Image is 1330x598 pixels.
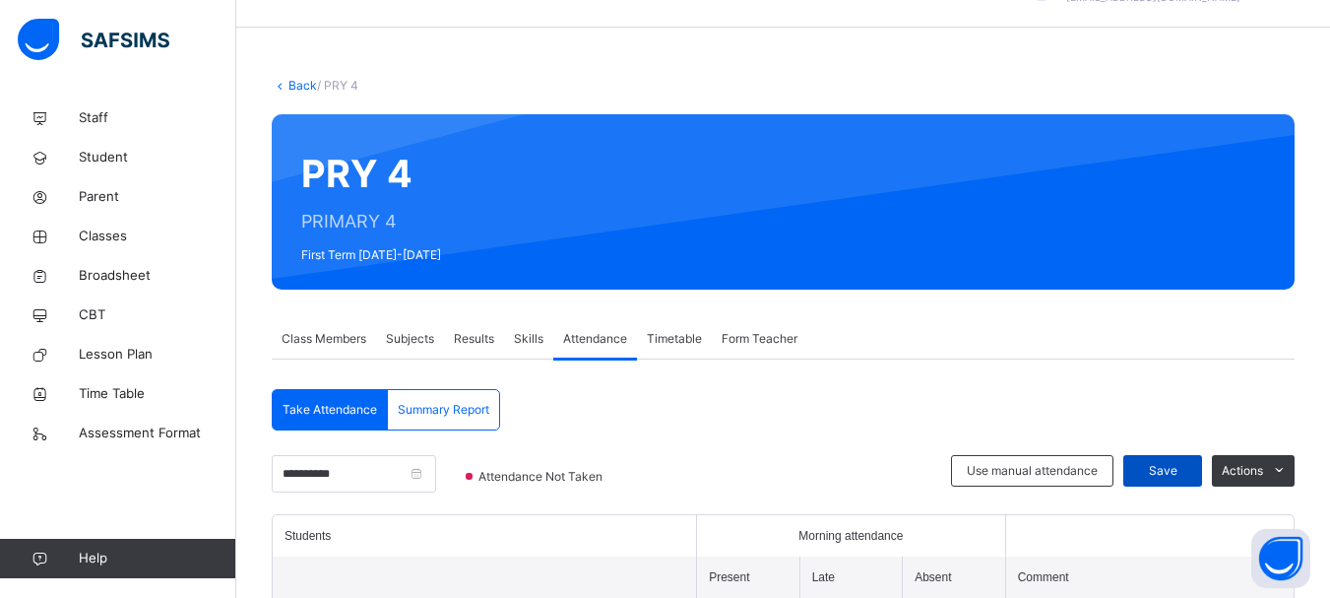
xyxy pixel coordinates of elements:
span: Attendance [563,330,627,348]
span: Class Members [282,330,366,348]
span: Parent [79,187,236,207]
span: Summary Report [398,401,489,419]
span: Form Teacher [722,330,797,348]
span: Lesson Plan [79,345,236,365]
span: Subjects [386,330,434,348]
span: Classes [79,227,236,246]
span: Help [79,549,235,568]
span: Save [1138,462,1187,480]
span: Skills [514,330,543,348]
span: Morning attendance [798,527,903,545]
span: Actions [1222,462,1263,480]
span: Time Table [79,384,236,404]
span: / PRY 4 [317,78,358,93]
span: Assessment Format [79,424,236,443]
span: Student [79,148,236,167]
img: safsims [18,19,169,60]
span: Results [454,330,494,348]
span: CBT [79,305,236,325]
button: Open asap [1251,529,1310,588]
span: Timetable [647,330,702,348]
a: Back [288,78,317,93]
span: Attendance Not Taken [476,468,608,486]
span: Broadsheet [79,266,236,286]
span: Staff [79,108,236,128]
span: Use manual attendance [967,462,1098,480]
span: Take Attendance [283,401,377,419]
th: Students [273,515,697,557]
